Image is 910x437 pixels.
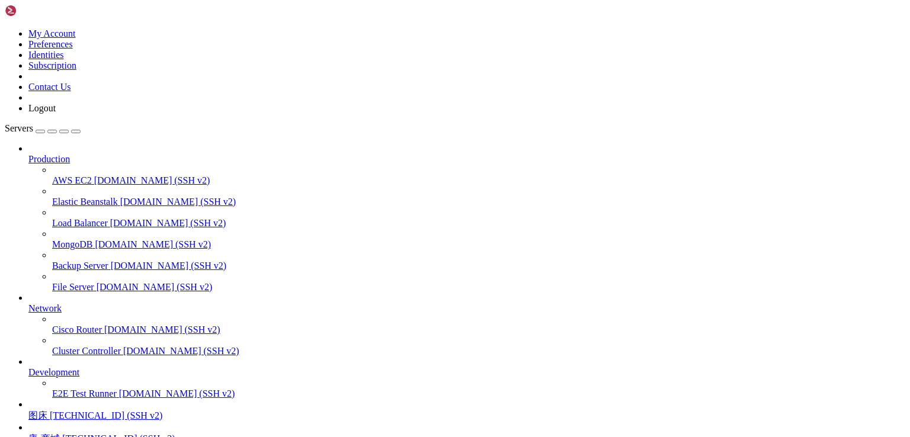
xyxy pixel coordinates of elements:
span: [DOMAIN_NAME] (SSH v2) [110,218,226,228]
span: [DOMAIN_NAME] (SSH v2) [119,388,235,399]
a: Contact Us [28,82,71,92]
span: [DOMAIN_NAME] (SSH v2) [123,346,239,356]
span: Cisco Router [52,324,102,335]
span: [DOMAIN_NAME] (SSH v2) [104,324,220,335]
a: Network [28,303,905,314]
img: Shellngn [5,5,73,17]
a: AWS EC2 [DOMAIN_NAME] (SSH v2) [52,175,905,186]
span: E2E Test Runner [52,388,117,399]
span: 图床 [28,410,47,420]
a: Load Balancer [DOMAIN_NAME] (SSH v2) [52,218,905,229]
li: MongoDB [DOMAIN_NAME] (SSH v2) [52,229,905,250]
span: [DOMAIN_NAME] (SSH v2) [120,197,236,207]
a: Cisco Router [DOMAIN_NAME] (SSH v2) [52,324,905,335]
a: Elastic Beanstalk [DOMAIN_NAME] (SSH v2) [52,197,905,207]
span: [DOMAIN_NAME] (SSH v2) [94,175,210,185]
span: [DOMAIN_NAME] (SSH v2) [97,282,213,292]
span: Backup Server [52,261,108,271]
a: Backup Server [DOMAIN_NAME] (SSH v2) [52,261,905,271]
li: Development [28,356,905,399]
li: Backup Server [DOMAIN_NAME] (SSH v2) [52,250,905,271]
li: Load Balancer [DOMAIN_NAME] (SSH v2) [52,207,905,229]
a: Preferences [28,39,73,49]
a: Production [28,154,905,165]
span: Network [28,303,62,313]
span: Production [28,154,70,164]
a: E2E Test Runner [DOMAIN_NAME] (SSH v2) [52,388,905,399]
a: MongoDB [DOMAIN_NAME] (SSH v2) [52,239,905,250]
span: Elastic Beanstalk [52,197,118,207]
li: Network [28,293,905,356]
span: MongoDB [52,239,92,249]
a: Development [28,367,905,378]
li: Production [28,143,905,293]
a: Logout [28,103,56,113]
a: My Account [28,28,76,38]
li: AWS EC2 [DOMAIN_NAME] (SSH v2) [52,165,905,186]
li: Cluster Controller [DOMAIN_NAME] (SSH v2) [52,335,905,356]
li: E2E Test Runner [DOMAIN_NAME] (SSH v2) [52,378,905,399]
a: Cluster Controller [DOMAIN_NAME] (SSH v2) [52,346,905,356]
li: Cisco Router [DOMAIN_NAME] (SSH v2) [52,314,905,335]
span: File Server [52,282,94,292]
a: 图床 [TECHNICAL_ID] (SSH v2) [28,410,905,422]
span: Cluster Controller [52,346,121,356]
li: Elastic Beanstalk [DOMAIN_NAME] (SSH v2) [52,186,905,207]
li: File Server [DOMAIN_NAME] (SSH v2) [52,271,905,293]
span: Development [28,367,79,377]
span: AWS EC2 [52,175,92,185]
span: [DOMAIN_NAME] (SSH v2) [95,239,211,249]
li: 图床 [TECHNICAL_ID] (SSH v2) [28,399,905,422]
a: Identities [28,50,64,60]
span: Load Balancer [52,218,108,228]
span: [TECHNICAL_ID] (SSH v2) [50,410,162,420]
span: Servers [5,123,33,133]
a: Servers [5,123,81,133]
a: Subscription [28,60,76,70]
a: File Server [DOMAIN_NAME] (SSH v2) [52,282,905,293]
span: [DOMAIN_NAME] (SSH v2) [111,261,227,271]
